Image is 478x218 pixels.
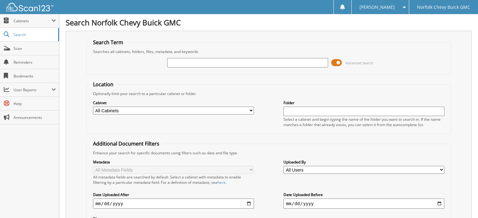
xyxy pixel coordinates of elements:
[283,117,444,127] div: Select a cabinet and begin typing the name of the folder you want to search in. If the name match...
[90,150,448,156] div: Enhance your search for specific documents using filters such as date and file type.
[93,159,254,165] label: Metadata
[90,39,126,46] legend: Search Term
[14,87,52,93] span: User Reports
[14,60,56,65] span: Reminders
[14,18,52,24] span: Cabinets
[90,91,448,96] div: Optionally limit your search to a particular cabinet or folder
[14,46,56,51] span: Scan
[93,174,254,185] div: All metadata fields are searched by default. Select a cabinet with metadata to enable filtering b...
[283,199,444,209] input: end
[283,192,444,197] label: Date Uploaded Before
[14,73,56,79] span: Bookmarks
[90,140,162,147] legend: Additional Document Filters
[93,199,254,209] input: start
[14,32,55,37] span: Search
[93,192,254,197] label: Date Uploaded After
[447,188,478,218] iframe: Chat Widget
[417,5,470,9] span: Norfolk Chevy Buick GMC
[14,101,56,106] span: Help
[283,100,444,105] label: Folder
[14,115,56,120] span: Announcements
[345,61,373,65] span: Advanced Search
[283,159,444,165] label: Uploaded By
[6,3,53,11] img: scan123-logo-white.svg
[217,180,226,185] a: here
[66,17,472,28] h1: Search Norfolk Chevy Buick GMC
[360,5,395,9] span: [PERSON_NAME]
[93,100,254,105] label: Cabinet
[90,49,448,54] div: Searches all cabinets, folders, files, metadata, and keywords
[90,81,117,88] legend: Location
